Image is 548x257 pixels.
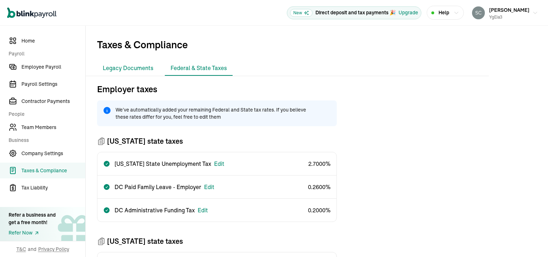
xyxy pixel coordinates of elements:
nav: Global [7,3,56,23]
iframe: Chat Widget [429,180,548,257]
button: Help [427,6,464,20]
button: Upgrade [399,9,418,16]
span: Help [438,9,449,16]
span: New [290,9,313,17]
div: YgEia3 [489,14,529,20]
p: Direct deposit and tax payments 🎉 [315,9,396,16]
button: [PERSON_NAME]YgEia3 [469,4,541,22]
span: [PERSON_NAME] [489,7,529,13]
